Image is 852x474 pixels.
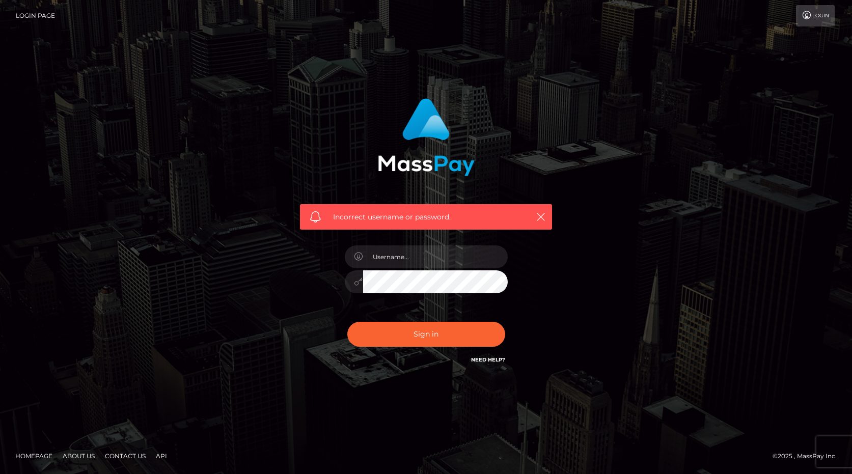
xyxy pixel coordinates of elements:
img: MassPay Login [378,98,475,176]
a: Homepage [11,448,57,464]
div: © 2025 , MassPay Inc. [773,451,844,462]
span: Incorrect username or password. [333,212,519,222]
a: About Us [59,448,99,464]
a: Need Help? [471,356,505,363]
a: API [152,448,171,464]
a: Login [796,5,835,26]
a: Login Page [16,5,55,26]
button: Sign in [347,322,505,347]
input: Username... [363,245,508,268]
a: Contact Us [101,448,150,464]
